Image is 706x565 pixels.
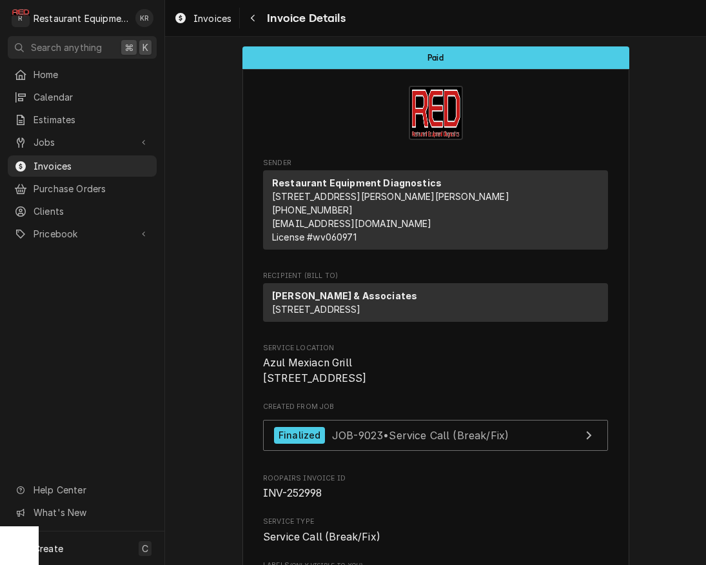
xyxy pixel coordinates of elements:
a: [EMAIL_ADDRESS][DOMAIN_NAME] [272,218,431,229]
span: What's New [34,506,149,519]
span: Roopairs Invoice ID [263,486,608,501]
div: Status [242,46,629,69]
span: ⌘ [124,41,133,54]
strong: Restaurant Equipment Diagnostics [272,177,442,188]
a: [PHONE_NUMBER] [272,204,353,215]
span: Clients [34,204,150,218]
span: Jobs [34,135,131,149]
div: Kelli Robinette's Avatar [135,9,153,27]
a: Estimates [8,109,157,130]
span: Invoices [193,12,231,25]
span: Service Call (Break/Fix) [263,531,380,543]
div: Finalized [274,427,325,444]
button: Search anything⌘K [8,36,157,59]
span: Purchase Orders [34,182,150,195]
span: JOB-9023 • Service Call (Break/Fix) [332,428,509,441]
div: Sender [263,170,608,255]
span: Paid [427,54,444,62]
a: Home [8,64,157,85]
span: K [142,41,148,54]
span: Service Location [263,355,608,386]
a: Calendar [8,86,157,108]
span: Invoice Details [263,10,345,27]
span: Recipient (Bill To) [263,271,608,281]
span: C [142,542,148,555]
div: Recipient (Bill To) [263,283,608,327]
span: Invoices [34,159,150,173]
span: Azul Mexiacn Grill [STREET_ADDRESS] [263,357,367,384]
span: Search anything [31,41,102,54]
span: Pricebook [34,227,131,241]
div: Sender [263,170,608,250]
a: Go to Jobs [8,132,157,153]
a: Invoices [169,8,237,29]
a: Go to Pricebook [8,223,157,244]
span: Service Type [263,517,608,527]
div: Restaurant Equipment Diagnostics's Avatar [12,9,30,27]
a: Go to What's New [8,502,157,523]
a: Go to Help Center [8,479,157,501]
div: Service Type [263,517,608,544]
div: Roopairs Invoice ID [263,473,608,501]
a: View Job [263,420,608,451]
span: Service Type [263,530,608,545]
span: Sender [263,158,608,168]
span: Help Center [34,483,149,497]
strong: [PERSON_NAME] & Associates [272,290,417,301]
div: Invoice Recipient [263,271,608,328]
a: Invoices [8,155,157,177]
div: Created From Job [263,402,608,457]
span: INV-252998 [263,487,322,499]
div: R [12,9,30,27]
div: KR [135,9,153,27]
span: Roopairs Invoice ID [263,473,608,484]
a: Purchase Orders [8,178,157,199]
span: Calendar [34,90,150,104]
span: Estimates [34,113,150,126]
button: Navigate back [242,8,263,28]
a: Clients [8,201,157,222]
span: License # wv060971 [272,232,357,243]
span: [STREET_ADDRESS][PERSON_NAME][PERSON_NAME] [272,191,509,202]
span: Home [34,68,150,81]
span: [STREET_ADDRESS] [272,304,361,315]
span: Service Location [263,343,608,353]
div: Service Location [263,343,608,386]
span: Created From Job [263,402,608,412]
span: Create [34,543,63,554]
div: Recipient (Bill To) [263,283,608,322]
div: Invoice Sender [263,158,608,255]
div: Restaurant Equipment Diagnostics [34,12,128,25]
img: Logo [409,86,463,140]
